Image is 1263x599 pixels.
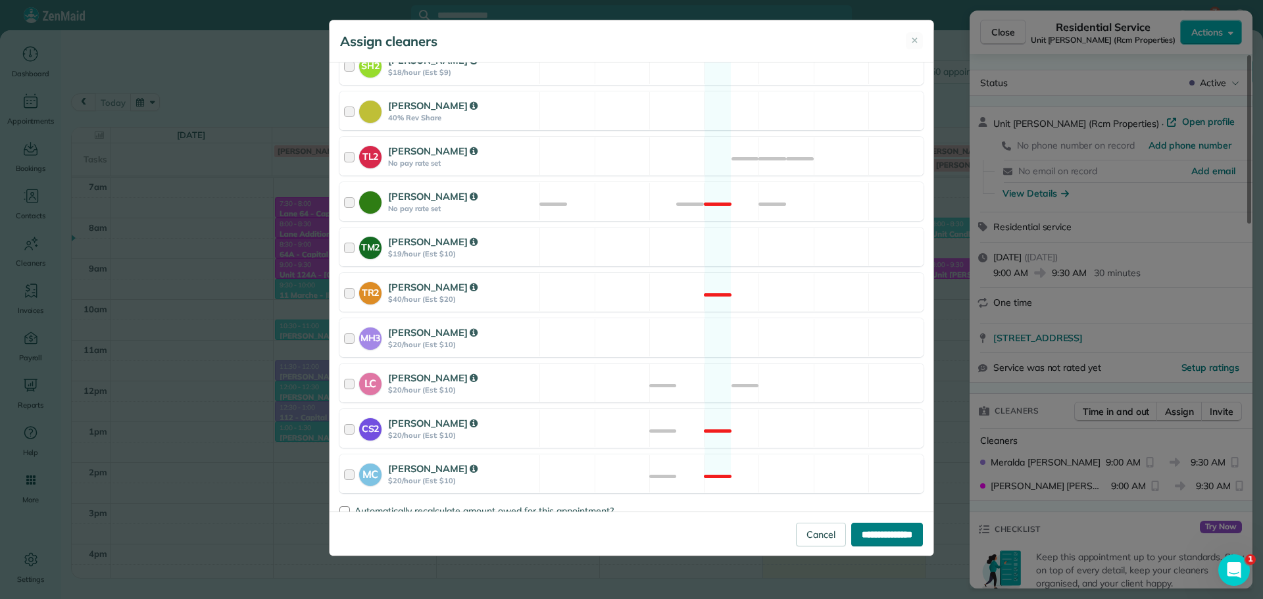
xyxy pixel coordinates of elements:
strong: No pay rate set [388,158,535,168]
strong: $19/hour (Est: $10) [388,249,535,258]
strong: $40/hour (Est: $20) [388,295,535,304]
strong: [PERSON_NAME] [388,417,478,429]
strong: $20/hour (Est: $10) [388,476,535,485]
strong: No pay rate set [388,204,535,213]
strong: [PERSON_NAME] [388,190,478,203]
span: Automatically recalculate amount owed for this appointment? [355,505,614,517]
strong: MH3 [359,327,382,345]
strong: [PERSON_NAME] [388,235,478,248]
strong: TR2 [359,282,382,300]
strong: [PERSON_NAME] [388,54,478,66]
strong: CS2 [359,418,382,436]
strong: [PERSON_NAME] [388,145,478,157]
strong: [PERSON_NAME] [388,371,478,384]
strong: [PERSON_NAME] [388,99,478,112]
strong: TM2 [359,237,382,254]
span: ✕ [911,34,918,47]
strong: 40% Rev Share [388,113,535,122]
h5: Assign cleaners [340,32,437,51]
strong: LC [359,373,382,392]
span: 1 [1245,554,1256,565]
strong: MC [359,464,382,483]
strong: TL2 [359,146,382,164]
strong: [PERSON_NAME] [388,462,478,475]
strong: $20/hour (Est: $10) [388,340,535,349]
strong: $20/hour (Est: $10) [388,385,535,395]
strong: SH2 [359,55,382,73]
strong: [PERSON_NAME] [388,281,478,293]
iframe: Intercom live chat [1218,554,1250,586]
strong: $20/hour (Est: $10) [388,431,535,440]
strong: [PERSON_NAME] [388,326,478,339]
strong: $18/hour (Est: $9) [388,68,535,77]
a: Cancel [796,523,846,546]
